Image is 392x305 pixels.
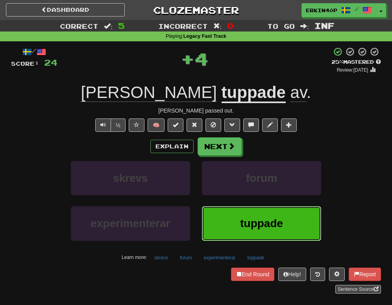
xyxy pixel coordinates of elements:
[331,59,343,65] span: 25 %
[11,60,39,67] span: Score:
[331,59,381,66] div: Mastered
[205,118,221,132] button: Ignore sentence (alt+i)
[246,172,277,184] span: forum
[337,67,368,73] small: Review: [DATE]
[44,57,57,67] span: 24
[281,118,297,132] button: Add to collection (alt+a)
[200,252,240,264] button: experimenterar
[71,161,190,195] button: skrevs
[11,107,381,115] div: [PERSON_NAME] passed out.
[176,252,196,264] button: forum
[355,6,359,12] span: /
[224,118,240,132] button: Grammar (alt+g)
[286,83,311,102] span: .
[243,252,268,264] button: tuppade
[222,83,286,103] u: tuppade
[150,252,172,264] button: skrevs
[150,140,194,153] button: Explain
[158,22,208,30] span: Incorrect
[278,268,306,281] button: Help!
[349,268,381,281] button: Report
[183,33,226,39] strong: Legacy Fast Track
[335,285,381,294] a: Sentence Source
[262,118,278,132] button: Edit sentence (alt+d)
[137,3,255,17] a: Clozemaster
[243,118,259,132] button: Discuss sentence (alt+u)
[94,118,126,132] div: Text-to-speech controls
[267,22,295,30] span: To go
[122,255,147,260] small: Learn more:
[187,118,202,132] button: Reset to 0% Mastered (alt+r)
[111,118,126,132] button: ½
[113,172,148,184] span: skrevs
[71,206,190,240] button: experimenterar
[227,21,234,30] span: 0
[300,23,309,30] span: :
[11,47,57,57] div: /
[306,7,337,14] span: Erkin40p
[81,83,216,102] span: [PERSON_NAME]
[181,47,194,70] span: +
[194,49,208,68] span: 4
[198,137,242,155] button: Next
[95,118,111,132] button: Play sentence audio (ctl+space)
[290,83,307,102] span: av
[310,268,325,281] button: Round history (alt+y)
[148,118,165,132] button: 🧠
[240,217,283,229] span: tuppade
[104,23,113,30] span: :
[213,23,222,30] span: :
[202,206,321,240] button: tuppade
[202,161,321,195] button: forum
[231,268,274,281] button: End Round
[91,217,170,229] span: experimenterar
[129,118,144,132] button: Favorite sentence (alt+f)
[301,3,376,17] a: Erkin40p /
[6,3,125,17] a: Dashboard
[168,118,183,132] button: Set this sentence to 100% Mastered (alt+m)
[60,22,98,30] span: Correct
[314,21,335,30] span: Inf
[118,21,125,30] span: 5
